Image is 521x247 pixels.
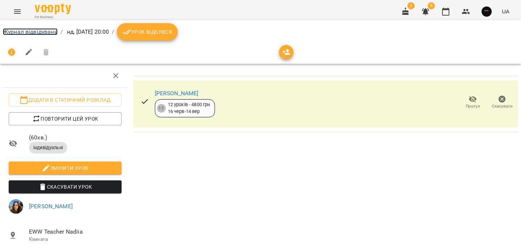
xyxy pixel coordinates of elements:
p: Кімната [29,236,122,243]
span: For Business [35,15,71,20]
button: Змінити урок [9,162,122,175]
span: Повторити цей урок [14,114,116,123]
button: Додати в статичний розклад [9,93,122,106]
button: Урок відбувся [117,23,178,41]
button: Повторити цей урок [9,112,122,125]
span: 5 [428,2,435,9]
span: Скасувати Урок [14,183,116,191]
nav: breadcrumb [3,23,518,41]
div: 12 [157,104,166,113]
span: Урок відбувся [123,28,172,36]
button: UA [499,5,512,18]
span: 1 [407,2,415,9]
span: Додати в статичний розклад [14,96,116,104]
span: індивідуальні [29,145,67,151]
button: Прогул [458,92,487,113]
a: Журнал відвідувань [3,28,58,35]
li: / [60,28,63,36]
span: ( 60 хв. ) [29,133,122,142]
a: [PERSON_NAME] [155,90,199,97]
a: [PERSON_NAME] [29,203,73,210]
span: EWW Teacher Nadiia [29,227,122,236]
p: нд, [DATE] 20:00 [65,28,109,36]
button: Скасувати Урок [9,180,122,193]
button: Скасувати [487,92,517,113]
div: 12 уроків - 4800 грн 16 черв - 14 вер [168,101,210,115]
span: UA [502,8,509,15]
button: Menu [9,3,26,20]
span: Скасувати [492,103,513,109]
img: 11d839d777b43516e4e2c1a6df0945d0.jpeg [9,199,23,214]
span: Змінити урок [14,164,116,172]
span: Прогул [466,103,480,109]
li: / [112,28,114,36]
img: Voopty Logo [35,4,71,14]
img: 5eed76f7bd5af536b626cea829a37ad3.jpg [482,7,492,17]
